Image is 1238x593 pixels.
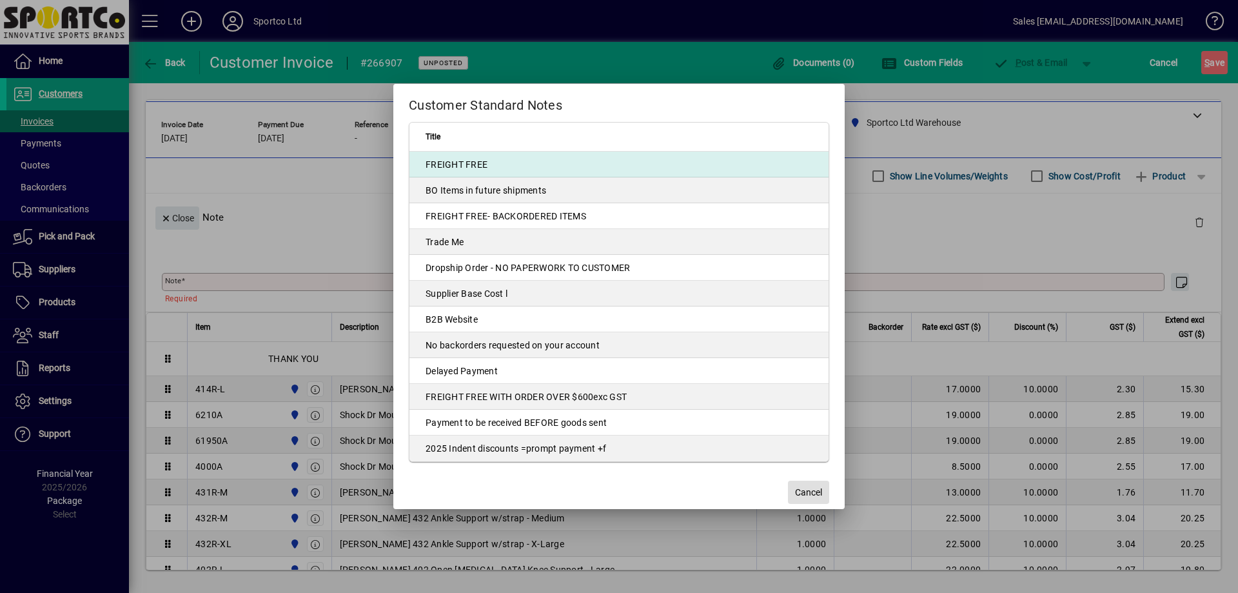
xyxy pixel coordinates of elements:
[795,486,822,499] span: Cancel
[409,358,829,384] td: Delayed Payment
[409,255,829,281] td: Dropship Order - NO PAPERWORK TO CUSTOMER
[409,307,829,332] td: B2B Website
[409,203,829,229] td: FREIGHT FREE- BACKORDERED ITEMS
[409,410,829,436] td: Payment to be received BEFORE goods sent
[393,84,845,121] h2: Customer Standard Notes
[426,130,440,144] span: Title
[409,332,829,358] td: No backorders requested on your account
[409,177,829,203] td: BO Items in future shipments
[409,436,829,461] td: 2025 Indent discounts =prompt payment +f
[409,384,829,410] td: FREIGHT FREE WITH ORDER OVER $600exc GST
[409,229,829,255] td: Trade Me
[409,281,829,307] td: Supplier Base Cost l
[409,152,829,177] td: FREIGHT FREE
[788,481,829,504] button: Cancel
